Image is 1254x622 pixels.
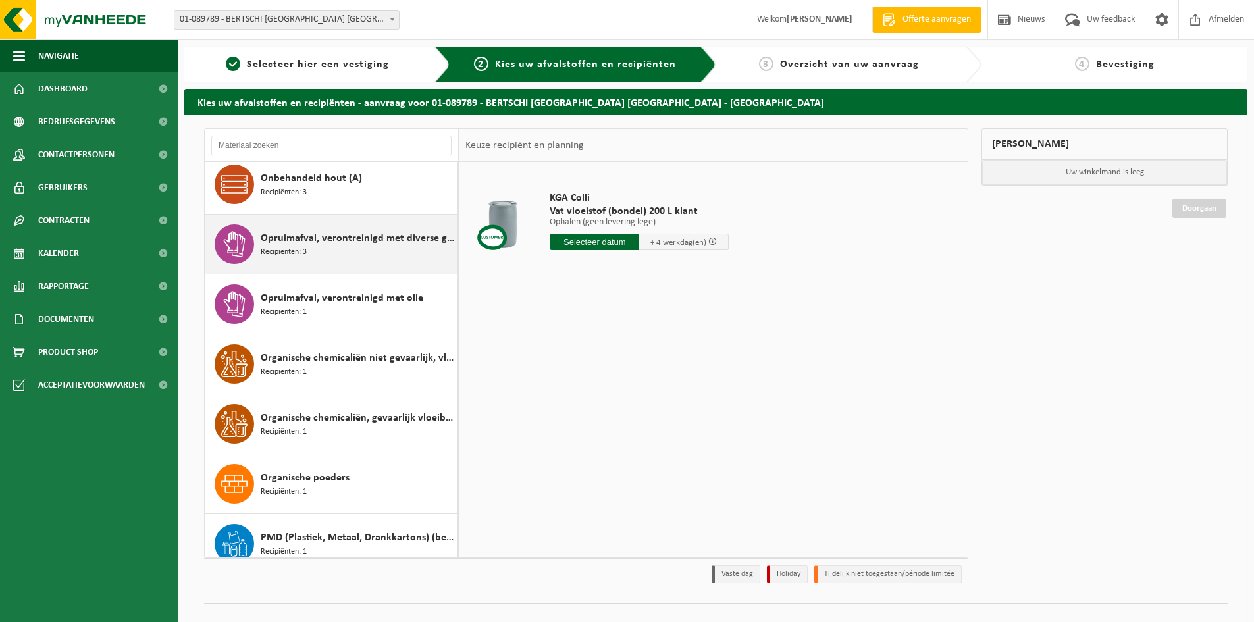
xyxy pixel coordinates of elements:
span: PMD (Plastiek, Metaal, Drankkartons) (bedrijven) [261,530,454,546]
button: Organische chemicaliën, gevaarlijk vloeibaar in 200l Recipiënten: 1 [205,394,458,454]
a: 1Selecteer hier een vestiging [191,57,424,72]
button: PMD (Plastiek, Metaal, Drankkartons) (bedrijven) Recipiënten: 1 [205,514,458,574]
span: Overzicht van uw aanvraag [780,59,919,70]
span: Recipiënten: 3 [261,246,307,259]
span: Opruimafval, verontreinigd met olie [261,290,423,306]
button: Organische poeders Recipiënten: 1 [205,454,458,514]
button: Opruimafval, verontreinigd met diverse gevaarlijke afvalstoffen Recipiënten: 3 [205,215,458,274]
span: Recipiënten: 1 [261,426,307,438]
span: Contracten [38,204,90,237]
li: Vaste dag [712,565,760,583]
span: Recipiënten: 1 [261,306,307,319]
span: Kies uw afvalstoffen en recipiënten [495,59,676,70]
span: Organische chemicaliën niet gevaarlijk, vloeibaar in kleinverpakking [261,350,454,366]
span: Acceptatievoorwaarden [38,369,145,402]
a: Doorgaan [1172,199,1226,218]
span: Navigatie [38,39,79,72]
span: Kalender [38,237,79,270]
div: Keuze recipiënt en planning [459,129,590,162]
span: Rapportage [38,270,89,303]
span: Selecteer hier een vestiging [247,59,389,70]
span: Dashboard [38,72,88,105]
h2: Kies uw afvalstoffen en recipiënten - aanvraag voor 01-089789 - BERTSCHI [GEOGRAPHIC_DATA] [GEOGR... [184,89,1247,115]
span: 2 [474,57,488,71]
input: Materiaal zoeken [211,136,452,155]
span: 3 [759,57,773,71]
span: Vat vloeistof (bondel) 200 L klant [550,205,729,218]
span: Contactpersonen [38,138,115,171]
span: Organische poeders [261,470,350,486]
span: Onbehandeld hout (A) [261,170,362,186]
span: 4 [1075,57,1089,71]
span: 01-089789 - BERTSCHI BELGIUM NV - ANTWERPEN [174,10,400,30]
input: Selecteer datum [550,234,639,250]
li: Holiday [767,565,808,583]
span: Bevestiging [1096,59,1155,70]
span: 1 [226,57,240,71]
a: Offerte aanvragen [872,7,981,33]
strong: [PERSON_NAME] [787,14,852,24]
span: Recipiënten: 3 [261,186,307,199]
span: Product Shop [38,336,98,369]
button: Onbehandeld hout (A) Recipiënten: 3 [205,155,458,215]
button: Organische chemicaliën niet gevaarlijk, vloeibaar in kleinverpakking Recipiënten: 1 [205,334,458,394]
span: KGA Colli [550,192,729,205]
span: Recipiënten: 1 [261,486,307,498]
div: [PERSON_NAME] [981,128,1228,160]
span: 01-089789 - BERTSCHI BELGIUM NV - ANTWERPEN [174,11,399,29]
button: Opruimafval, verontreinigd met olie Recipiënten: 1 [205,274,458,334]
span: Offerte aanvragen [899,13,974,26]
span: + 4 werkdag(en) [650,238,706,247]
p: Uw winkelmand is leeg [982,160,1227,185]
span: Documenten [38,303,94,336]
span: Bedrijfsgegevens [38,105,115,138]
span: Organische chemicaliën, gevaarlijk vloeibaar in 200l [261,410,454,426]
span: Recipiënten: 1 [261,546,307,558]
span: Opruimafval, verontreinigd met diverse gevaarlijke afvalstoffen [261,230,454,246]
p: Ophalen (geen levering lege) [550,218,729,227]
span: Recipiënten: 1 [261,366,307,378]
li: Tijdelijk niet toegestaan/période limitée [814,565,962,583]
span: Gebruikers [38,171,88,204]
